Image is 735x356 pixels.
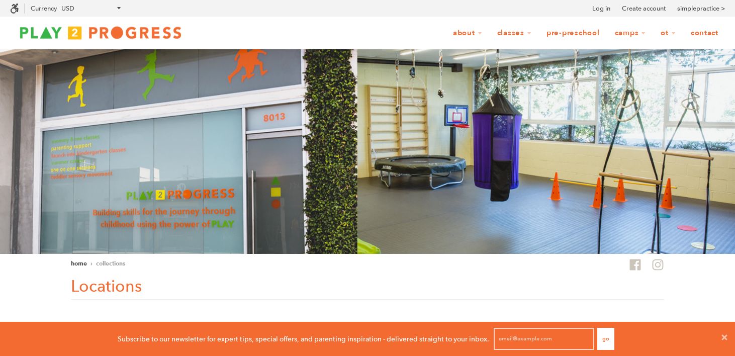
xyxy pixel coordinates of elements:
[446,24,489,43] a: About
[494,328,594,350] input: email@example.com
[654,24,682,43] a: OT
[684,24,725,43] a: Contact
[71,259,87,267] a: Home
[597,328,614,350] button: Go
[540,24,606,43] a: Pre-Preschool
[71,275,142,298] h1: Locations
[677,4,725,14] a: simplepractice >
[622,4,666,14] a: Create account
[608,24,653,43] a: Camps
[10,23,191,43] img: Play2Progress logo
[491,24,538,43] a: Classes
[71,258,126,269] nav: breadcrumbs
[592,4,610,14] a: Log in
[118,333,489,344] p: Subscribe to our newsletter for expert tips, special offers, and parenting inspiration - delivere...
[90,259,93,267] span: ›
[96,259,126,267] span: Collections
[31,5,57,12] label: Currency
